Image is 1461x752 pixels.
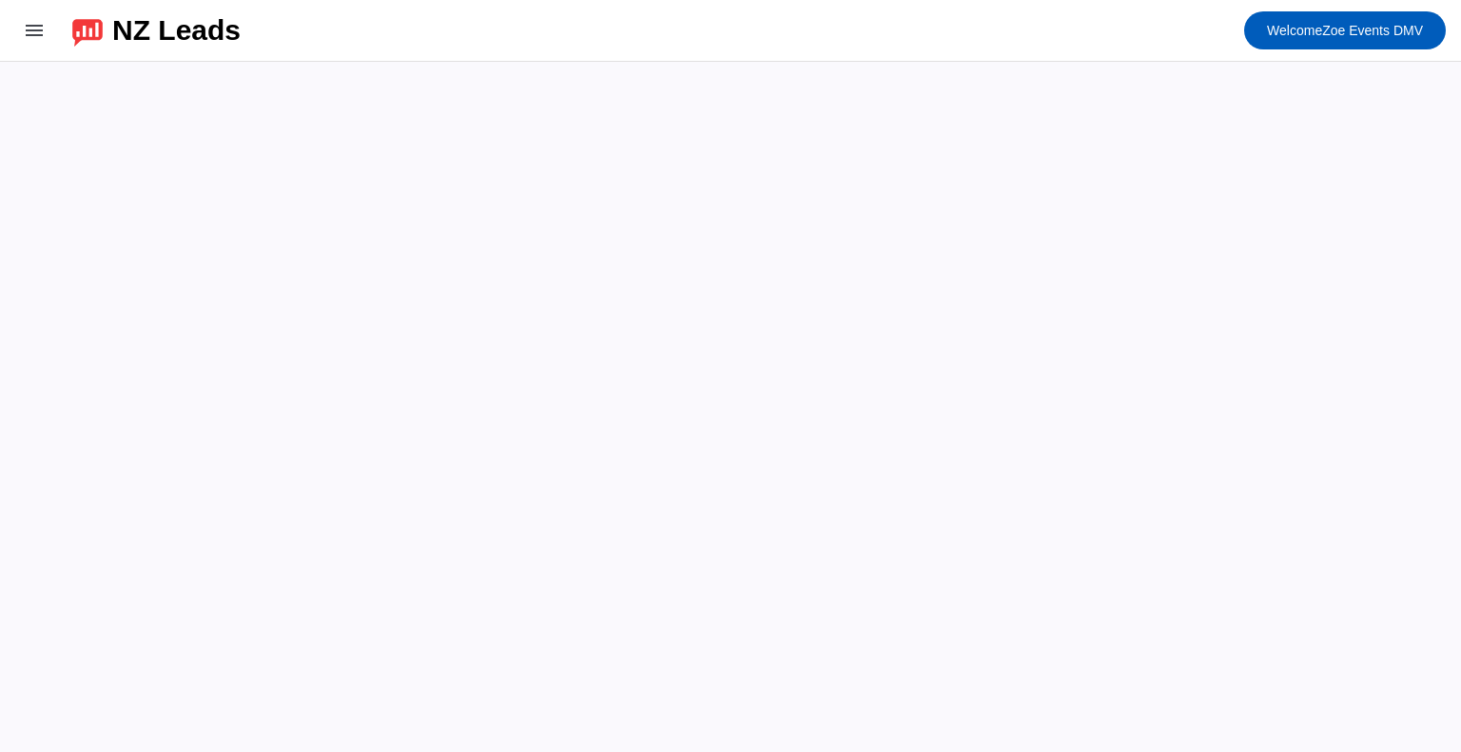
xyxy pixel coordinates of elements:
button: WelcomeZoe Events DMV [1244,11,1446,49]
img: logo [72,14,103,47]
mat-icon: menu [23,19,46,42]
span: Zoe Events DMV [1267,17,1423,44]
span: Welcome [1267,23,1322,38]
div: NZ Leads [112,17,241,44]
